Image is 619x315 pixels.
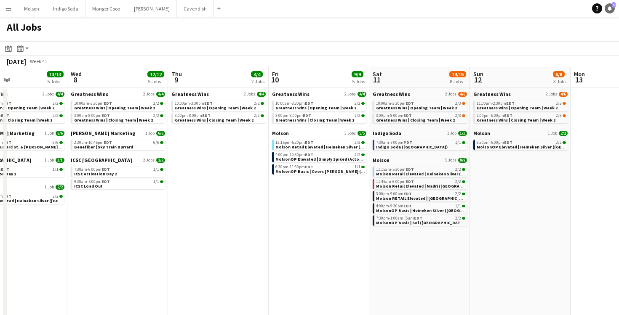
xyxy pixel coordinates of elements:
[171,91,266,125] div: Greatness Wins2 Jobs4/410:00am-3:30pmEDT2/2Greatness Wins | Opening Team | Week 23:00pm-8:00pmEDT...
[563,102,566,105] span: 2/3
[376,101,465,110] a: 10:00am-3:30pmEDT2/3Greatness Wins | Opening Team | Week 2
[171,91,209,97] span: Greatness Wins
[473,130,568,136] a: Molson1 Job2/2
[376,113,465,122] a: 3:00pm-8:00pmEDT2/3Greatness Wins | Closing Team | Week 2
[559,92,568,97] span: 4/6
[605,3,615,13] a: 1
[275,153,313,157] span: 4:00pm-10:30pm
[74,167,163,176] a: 7:30am-6:00pmEDT1/1ICSC Activation Day 2
[455,180,461,184] span: 2/2
[101,167,110,172] span: EDT
[275,156,408,162] span: MolsonOP Elevated | Simply Spiked (Acton, ON)
[153,114,159,118] span: 2/2
[458,158,467,163] span: 9/9
[272,91,366,130] div: Greatness Wins2 Jobs4/410:00am-3:30pmEDT2/2Greatness Wins | Opening Team | Week 23:00pm-8:00pmEDT...
[548,131,557,136] span: 1 Job
[574,70,585,78] span: Mon
[275,169,450,174] span: MolsonOP Basic | Coors Seltzer (Burnaby, BC)
[71,130,165,157] div: [PERSON_NAME] Marketing1 Job6/62:30pm-10:45pmEDT6/6Benefiber | Sky Train Burrard
[462,180,465,183] span: 2/2
[373,91,467,97] a: Greatness Wins2 Jobs4/6
[71,91,165,97] a: Greatness Wins2 Jobs4/4
[257,92,266,97] span: 4/4
[462,217,465,220] span: 2/2
[272,130,366,176] div: Molson3 Jobs5/512:15pm-5:30pmEDT2/2Molson Retail Elevated | Heineken Silver ([GEOGRAPHIC_DATA][PE...
[553,78,566,85] div: 3 Jobs
[361,102,365,105] span: 2/2
[71,157,165,163] a: ICSC [GEOGRAPHIC_DATA]2 Jobs2/2
[160,102,163,105] span: 2/2
[361,114,365,117] span: 2/2
[373,130,467,136] a: Indigo Soda1 Job1/1
[373,157,467,163] a: Molson5 Jobs9/9
[74,105,155,111] span: Greatness Wins | Opening Team | Week 2
[504,140,512,145] span: EDT
[171,70,182,78] span: Thu
[104,101,112,106] span: EDT
[74,180,110,184] span: 9:30am-5:00pm
[28,58,49,64] span: Week 41
[153,180,159,184] span: 1/1
[272,130,289,136] span: Molson
[559,131,568,136] span: 2/2
[477,114,512,118] span: 2:00pm-6:00pm
[373,130,467,157] div: Indigo Soda1 Job1/17:30am-7:00pmPDT1/1Indigo Soda ([GEOGRAPHIC_DATA])
[71,130,135,136] span: Hobbs Marketing
[504,113,512,118] span: EDT
[373,157,467,228] div: Molson5 Jobs9/911:15am-5:30pmEDT2/2Molson Retail Elevated | Heineken Silver (DDO, [GEOGRAPHIC_DAT...
[254,114,260,118] span: 2/2
[455,216,461,220] span: 2/2
[563,114,566,117] span: 2/3
[376,140,465,149] a: 7:30am-7:00pmPDT1/1Indigo Soda ([GEOGRAPHIC_DATA])
[376,208,535,213] span: MolsonOP Basic | Heineken Silver (Calgary, AB)
[355,101,360,106] span: 2/2
[473,130,568,152] div: Molson1 Job2/28:30am-5:00pmEDT2/2MolsonOP Elevated | Heineken Silver ([GEOGRAPHIC_DATA][PERSON_NA...
[74,140,163,149] a: 2:30pm-10:45pmEDT6/6Benefiber | Sky Train Burrard
[275,144,483,150] span: Molson Retail Elevated | Heineken Silver (Saint-Léonard, QC)
[406,167,414,172] span: EDT
[445,158,456,163] span: 5 Jobs
[403,140,412,145] span: PDT
[43,92,54,97] span: 2 Jobs
[305,164,313,169] span: EDT
[473,91,511,97] span: Greatness Wins
[376,183,529,189] span: Molson Retail Elevated | Madri (LaSalle, QC)
[271,75,279,85] span: 10
[305,140,313,145] span: EDT
[473,91,568,130] div: Greatness Wins2 Jobs4/611:00am-2:30pmEDT2/3Greatness Wins | Opening Team | Week 22:00pm-6:00pmEDT...
[462,168,465,171] span: 2/2
[46,0,85,17] button: Indigo Soda
[462,114,465,117] span: 2/3
[414,215,422,221] span: EDT
[272,130,366,136] a: Molson3 Jobs5/5
[376,105,457,111] span: Greatness Wins | Opening Team | Week 2
[3,193,11,199] span: EDT
[462,102,465,105] span: 2/3
[59,141,63,144] span: 6/6
[445,92,456,97] span: 2 Jobs
[376,167,465,176] a: 11:15am-5:30pmEDT2/2Molson Retail Elevated | Heineken Silver (DDO, [GEOGRAPHIC_DATA])
[361,141,365,144] span: 2/2
[275,101,313,106] span: 10:00am-3:30pm
[175,114,211,118] span: 3:00pm-8:00pm
[462,141,465,144] span: 1/1
[305,101,313,106] span: EDT
[556,114,562,118] span: 2/3
[160,114,163,117] span: 2/2
[171,91,266,97] a: Greatness Wins2 Jobs4/4
[275,117,354,123] span: Greatness Wins | Closing Team | Week 2
[406,179,414,184] span: EDT
[53,194,59,199] span: 2/2
[344,131,356,136] span: 3 Jobs
[275,140,313,145] span: 12:15pm-5:30pm
[101,179,110,184] span: EDT
[56,158,64,163] span: 1/1
[59,168,63,171] span: 1/1
[127,0,177,17] button: [PERSON_NAME]
[303,113,311,118] span: EDT
[449,71,466,77] span: 14/16
[74,171,117,177] span: ICSC Activation Day 2
[272,91,309,97] span: Greatness Wins
[447,131,456,136] span: 1 Job
[74,114,110,118] span: 3:00pm-8:00pm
